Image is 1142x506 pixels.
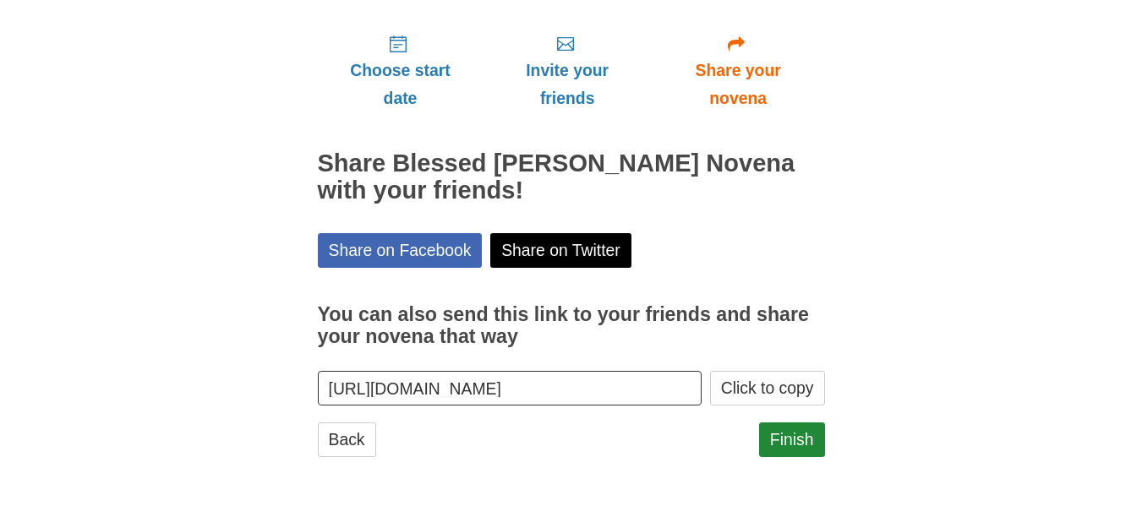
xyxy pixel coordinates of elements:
span: Choose start date [335,57,467,112]
a: Share on Twitter [490,233,631,268]
a: Finish [759,422,825,457]
span: Invite your friends [500,57,634,112]
span: Share your novena [669,57,808,112]
a: Invite your friends [483,20,651,121]
button: Click to copy [710,371,825,405]
h2: Share Blessed [PERSON_NAME] Novena with your friends! [318,150,825,204]
a: Share on Facebook [318,233,483,268]
h3: You can also send this link to your friends and share your novena that way [318,304,825,347]
a: Choose start date [318,20,484,121]
a: Back [318,422,376,457]
a: Share your novena [652,20,825,121]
